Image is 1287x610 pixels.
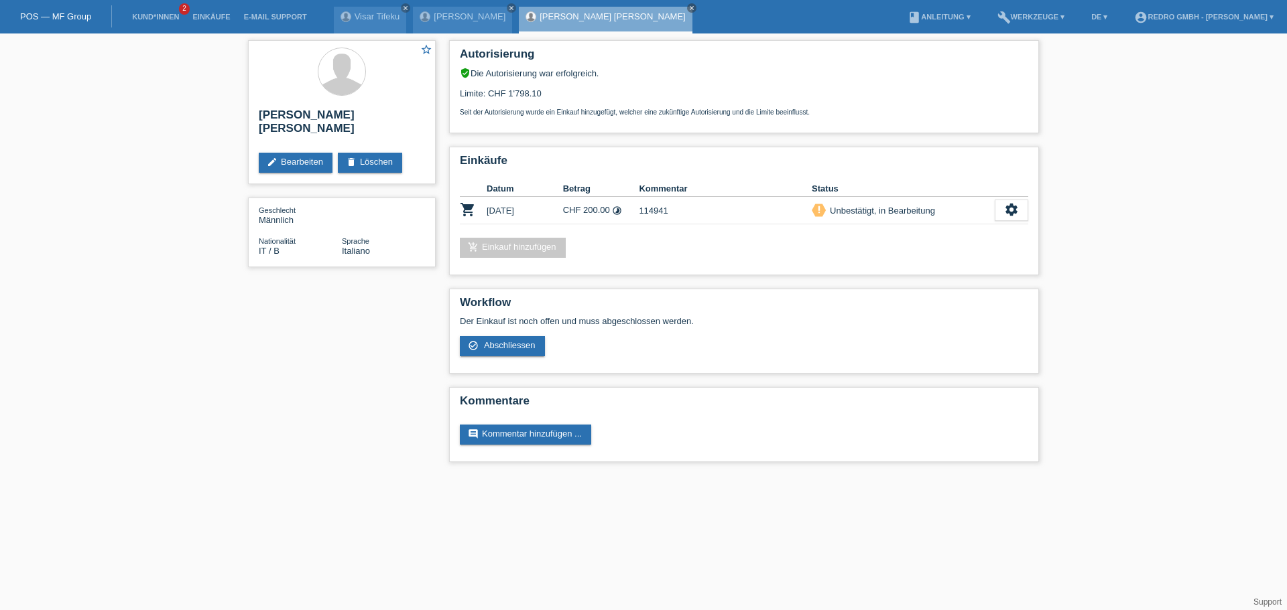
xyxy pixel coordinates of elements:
[508,5,515,11] i: close
[563,181,639,197] th: Betrag
[259,237,296,245] span: Nationalität
[420,44,432,56] i: star_border
[468,429,479,439] i: comment
[826,204,935,218] div: Unbestätigt, in Bearbeitung
[612,206,622,216] i: Fixe Raten (36 Raten)
[908,11,921,24] i: book
[259,108,425,142] h2: [PERSON_NAME] [PERSON_NAME]
[460,202,476,218] i: POSP00028686
[259,205,342,225] div: Männlich
[125,13,186,21] a: Kund*innen
[460,296,1028,316] h2: Workflow
[460,316,1028,326] p: Der Einkauf ist noch offen und muss abgeschlossen werden.
[540,11,685,21] a: [PERSON_NAME] [PERSON_NAME]
[507,3,516,13] a: close
[355,11,400,21] a: Visar Tifeku
[901,13,977,21] a: bookAnleitung ▾
[259,153,332,173] a: editBearbeiten
[346,157,357,167] i: delete
[267,157,278,167] i: edit
[487,181,563,197] th: Datum
[338,153,402,173] a: deleteLöschen
[468,340,479,351] i: check_circle_outline
[814,205,824,214] i: priority_high
[460,425,591,445] a: commentKommentar hinzufügen ...
[401,3,410,13] a: close
[688,5,695,11] i: close
[687,3,696,13] a: close
[460,108,1028,116] p: Seit der Autorisierung wurde ein Einkauf hinzugefügt, welcher eine zukünftige Autorisierung und d...
[460,238,566,258] a: add_shopping_cartEinkauf hinzufügen
[460,48,1028,68] h2: Autorisierung
[460,154,1028,174] h2: Einkäufe
[259,246,280,256] span: Italien / B / 01.04.2022
[186,13,237,21] a: Einkäufe
[460,394,1028,414] h2: Kommentare
[460,336,545,356] a: check_circle_outline Abschliessen
[1134,11,1148,24] i: account_circle
[468,242,479,252] i: add_shopping_cart
[237,13,314,21] a: E-Mail Support
[1004,202,1019,217] i: settings
[563,197,639,224] td: CHF 200.00
[487,197,563,224] td: [DATE]
[639,197,812,224] td: 114941
[991,13,1072,21] a: buildWerkzeuge ▾
[179,3,190,15] span: 2
[812,181,995,197] th: Status
[420,44,432,58] a: star_border
[997,11,1011,24] i: build
[434,11,505,21] a: [PERSON_NAME]
[402,5,409,11] i: close
[259,206,296,214] span: Geschlecht
[342,237,369,245] span: Sprache
[20,11,91,21] a: POS — MF Group
[1085,13,1114,21] a: DE ▾
[460,78,1028,116] div: Limite: CHF 1'798.10
[1253,597,1282,607] a: Support
[1127,13,1280,21] a: account_circleRedro GmbH - [PERSON_NAME] ▾
[460,68,471,78] i: verified_user
[342,246,370,256] span: Italiano
[639,181,812,197] th: Kommentar
[460,68,1028,78] div: Die Autorisierung war erfolgreich.
[484,340,536,350] span: Abschliessen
